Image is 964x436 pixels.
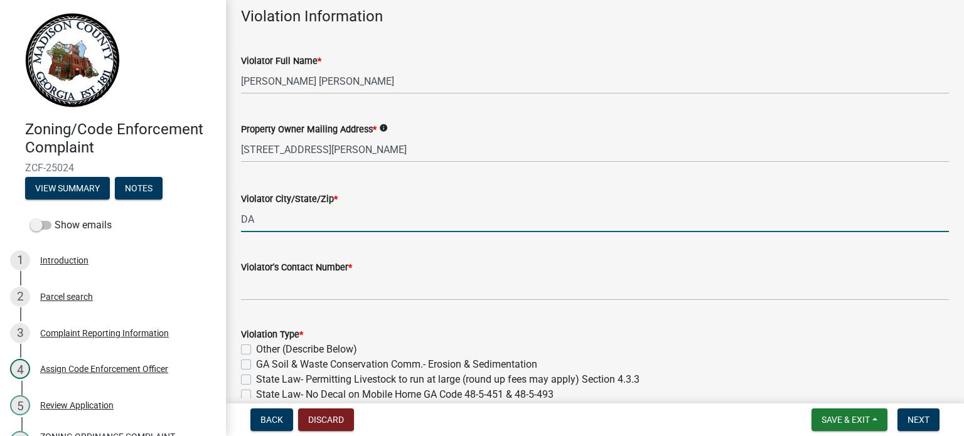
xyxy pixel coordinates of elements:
div: Introduction [40,256,88,265]
label: GA Soil & Waste Conservation Comm.- Erosion & Sedimentation [256,357,537,372]
h4: Zoning/Code Enforcement Complaint [25,120,216,157]
label: Show emails [30,218,112,233]
wm-modal-confirm: Notes [115,184,163,194]
label: Violation Type [241,331,303,339]
span: Save & Exit [822,415,870,425]
label: Property Owner Mailing Address [241,125,377,134]
img: Madison County, Georgia [25,13,120,107]
div: Parcel search [40,292,93,301]
label: State Law- No Decal on Mobile Home GA Code 48-5-451 & 48-5-493 [256,387,554,402]
div: Review Application [40,401,114,410]
label: Other (Describe Below) [256,342,357,357]
label: Violator's Contact Number [241,263,352,272]
div: Assign Code Enforcement Officer [40,364,168,373]
button: Save & Exit [811,408,887,431]
i: info [379,124,388,132]
div: 3 [10,323,30,343]
div: Complaint Reporting Information [40,329,169,338]
div: 2 [10,287,30,307]
wm-modal-confirm: Summary [25,184,110,194]
label: Violator Full Name [241,57,321,66]
div: 4 [10,359,30,379]
button: Back [250,408,293,431]
button: View Summary [25,177,110,199]
label: Violator City/State/Zip [241,195,338,204]
button: Discard [298,408,354,431]
button: Next [897,408,940,431]
div: 5 [10,395,30,415]
span: ZCF-25024 [25,162,201,174]
span: Next [908,415,929,425]
div: 1 [10,250,30,270]
label: State Law- Permitting Livestock to run at large (round up fees may apply) Section 4.3.3 [256,372,640,387]
button: Notes [115,177,163,199]
h4: Violation Information [241,8,949,26]
span: Back [260,415,283,425]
